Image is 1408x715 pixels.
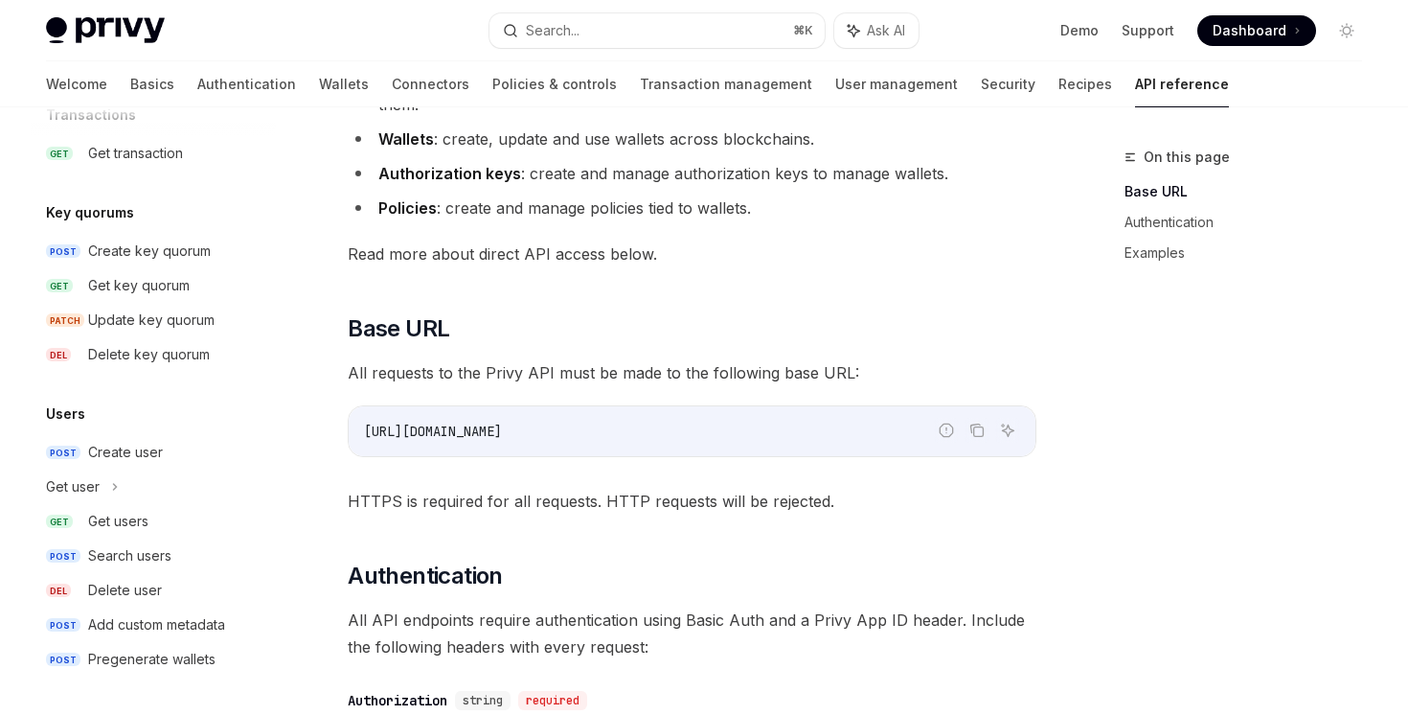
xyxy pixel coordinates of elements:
span: HTTPS is required for all requests. HTTP requests will be rejected. [348,488,1036,515]
strong: Wallets [378,129,434,149]
span: POST [46,244,80,259]
a: POSTCreate key quorum [31,234,276,268]
a: Policies & controls [492,61,617,107]
span: Dashboard [1213,21,1286,40]
div: Get user [46,475,100,498]
span: string [463,693,503,708]
div: Get transaction [88,142,183,165]
span: GET [46,147,73,161]
a: Basics [130,61,174,107]
img: light logo [46,17,165,44]
a: Transaction management [640,61,812,107]
div: Create user [88,441,163,464]
a: DELDelete user [31,573,276,608]
a: GETGet users [31,504,276,539]
span: Authentication [348,561,503,591]
span: Base URL [348,313,449,344]
strong: Authorization keys [378,164,521,183]
a: Security [981,61,1035,107]
a: POSTCreate user [31,435,276,470]
span: On this page [1144,146,1230,169]
div: Authorization [348,691,447,710]
a: PATCHUpdate key quorum [31,303,276,337]
a: GETGet transaction [31,136,276,171]
span: [URL][DOMAIN_NAME] [364,423,502,440]
span: POST [46,446,80,460]
a: Support [1122,21,1174,40]
li: : create and manage authorization keys to manage wallets. [348,160,1036,187]
div: Search users [88,544,171,567]
a: Dashboard [1197,15,1316,46]
div: Get key quorum [88,274,190,297]
button: Toggle dark mode [1331,15,1362,46]
a: Recipes [1058,61,1112,107]
a: Authentication [1124,207,1377,238]
div: Get users [88,510,148,533]
span: POST [46,653,80,667]
a: Authentication [197,61,296,107]
span: ⌘ K [793,23,813,38]
span: Read more about direct API access below. [348,241,1036,267]
span: GET [46,515,73,529]
button: Ask AI [995,418,1020,443]
a: Welcome [46,61,107,107]
span: PATCH [46,313,84,328]
span: GET [46,279,73,293]
a: POSTPregenerate wallets [31,642,276,677]
button: Copy the contents from the code block [965,418,989,443]
div: Create key quorum [88,240,211,263]
span: DEL [46,348,71,362]
li: : create and manage policies tied to wallets. [348,195,1036,221]
div: Delete user [88,579,162,602]
a: Wallets [319,61,369,107]
li: : create, update and use wallets across blockchains. [348,126,1036,152]
a: User management [835,61,958,107]
a: DELDelete key quorum [31,337,276,372]
span: POST [46,618,80,633]
h5: Users [46,403,85,426]
div: Add custom metadata [88,613,225,636]
button: Search...⌘K [489,13,824,48]
span: All requests to the Privy API must be made to the following base URL: [348,359,1036,386]
span: All API endpoints require authentication using Basic Auth and a Privy App ID header. Include the ... [348,607,1036,660]
h5: Key quorums [46,201,134,224]
span: DEL [46,584,71,598]
div: Delete key quorum [88,343,210,366]
strong: Policies [378,198,437,218]
a: Demo [1060,21,1099,40]
button: Report incorrect code [934,418,959,443]
a: Base URL [1124,176,1377,207]
span: Ask AI [867,21,905,40]
a: POSTAdd custom metadata [31,608,276,642]
span: POST [46,549,80,564]
button: Ask AI [834,13,919,48]
div: required [518,691,587,710]
a: Connectors [392,61,469,107]
a: GETGet key quorum [31,268,276,303]
a: Examples [1124,238,1377,268]
div: Search... [526,19,579,42]
div: Update key quorum [88,309,215,332]
a: POSTSearch users [31,539,276,573]
a: API reference [1135,61,1229,107]
div: Pregenerate wallets [88,648,216,671]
